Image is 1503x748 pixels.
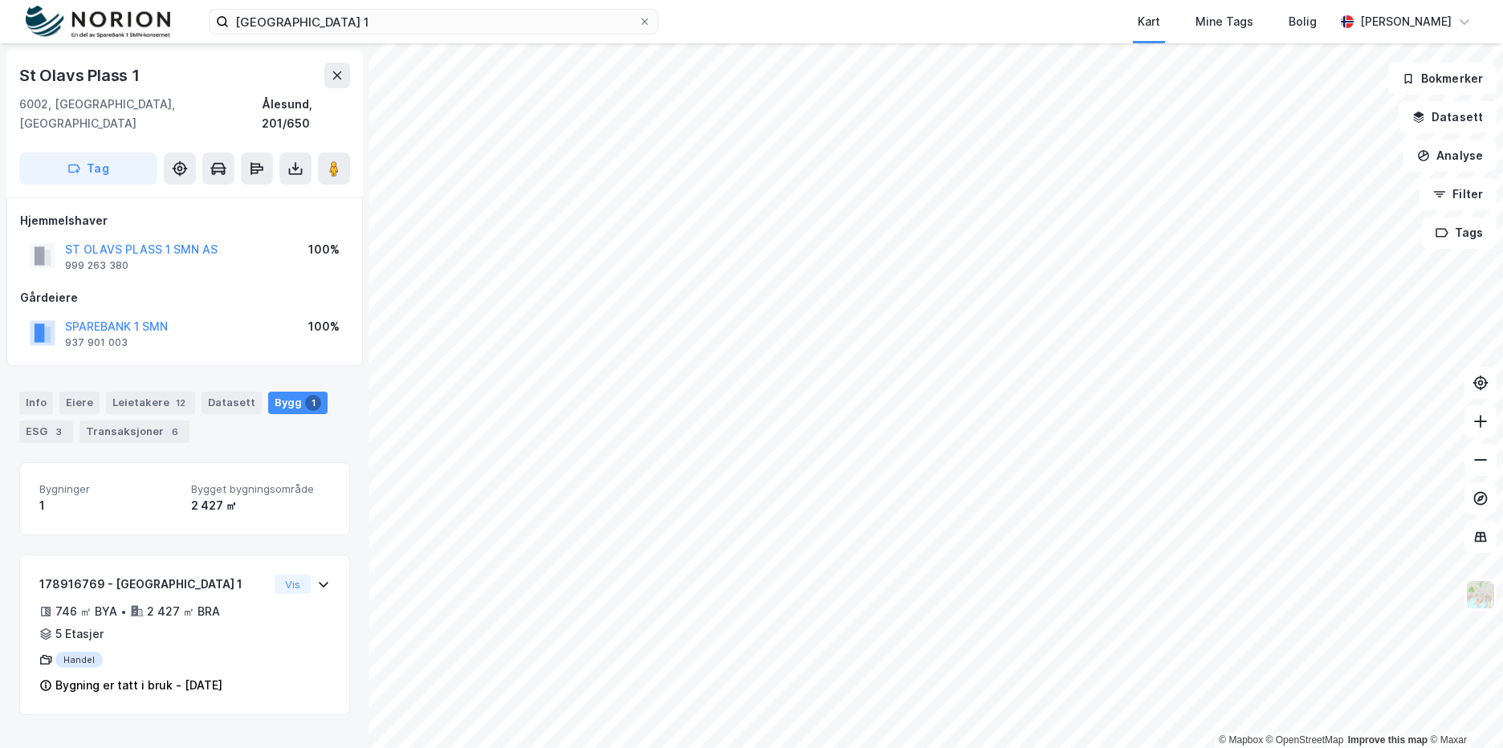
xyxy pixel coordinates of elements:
div: ESG [19,421,73,443]
div: 178916769 - [GEOGRAPHIC_DATA] 1 [39,575,268,594]
button: Vis [275,575,311,594]
a: Mapbox [1219,734,1263,746]
div: Kart [1138,12,1160,31]
div: Bolig [1289,12,1317,31]
div: Kontrollprogram for chat [1423,671,1503,748]
div: 1 [39,496,178,515]
div: Gårdeiere [20,288,349,307]
div: Bygning er tatt i bruk - [DATE] [55,676,222,695]
iframe: Chat Widget [1423,671,1503,748]
div: 1 [305,395,321,411]
div: Hjemmelshaver [20,211,349,230]
div: 2 427 ㎡ [191,496,330,515]
a: Improve this map [1348,734,1428,746]
div: Mine Tags [1195,12,1253,31]
div: [PERSON_NAME] [1360,12,1452,31]
button: Tag [19,152,157,185]
input: Søk på adresse, matrikkel, gårdeiere, leietakere eller personer [229,10,638,34]
img: Z [1465,579,1496,610]
div: Eiere [59,392,100,414]
a: OpenStreetMap [1266,734,1344,746]
div: 746 ㎡ BYA [55,602,117,621]
div: 5 Etasjer [55,624,104,644]
div: • [120,605,127,618]
button: Tags [1422,217,1497,249]
div: 6002, [GEOGRAPHIC_DATA], [GEOGRAPHIC_DATA] [19,95,262,133]
button: Filter [1419,178,1497,210]
div: Ålesund, 201/650 [262,95,350,133]
button: Bokmerker [1388,63,1497,95]
div: 3 [51,424,67,440]
div: 999 263 380 [65,259,128,272]
button: Analyse [1403,140,1497,172]
img: norion-logo.80e7a08dc31c2e691866.png [26,6,170,39]
div: Transaksjoner [79,421,189,443]
div: St Olavs Plass 1 [19,63,143,88]
span: Bygget bygningsområde [191,482,330,496]
div: 937 901 003 [65,336,128,349]
div: Leietakere [106,392,195,414]
div: 100% [308,240,340,259]
div: 2 427 ㎡ BRA [147,602,220,621]
div: 12 [173,395,189,411]
button: Datasett [1399,101,1497,133]
div: 6 [167,424,183,440]
div: Datasett [202,392,262,414]
span: Bygninger [39,482,178,496]
div: Bygg [268,392,328,414]
div: Info [19,392,53,414]
div: 100% [308,317,340,336]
